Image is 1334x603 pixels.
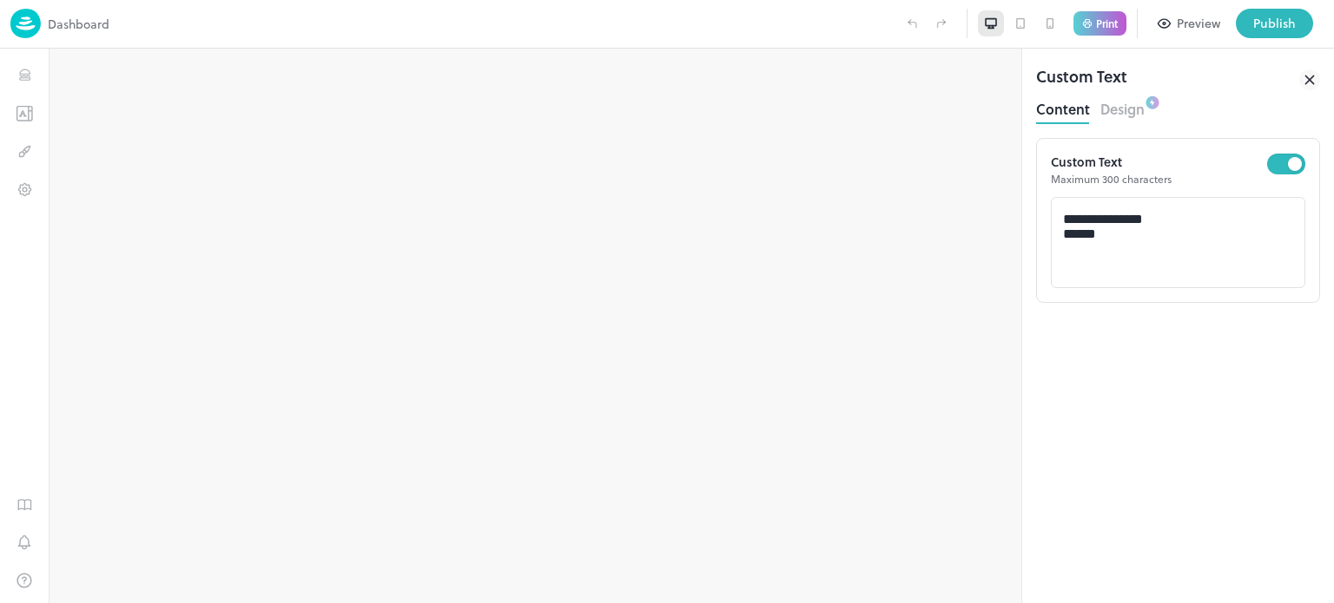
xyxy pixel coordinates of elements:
p: Custom Text [1051,153,1267,171]
button: Preview [1148,9,1231,38]
p: Maximum 300 characters [1051,171,1267,187]
button: Design [1100,95,1145,119]
label: Undo (Ctrl + Z) [897,9,927,38]
label: Redo (Ctrl + Y) [927,9,956,38]
p: Print [1096,18,1118,29]
div: Publish [1253,14,1296,33]
button: Publish [1236,9,1313,38]
img: logo-86c26b7e.jpg [10,9,41,38]
p: Dashboard [48,15,109,33]
div: Custom Text [1036,64,1127,95]
div: Preview [1177,14,1220,33]
button: Content [1036,95,1090,119]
